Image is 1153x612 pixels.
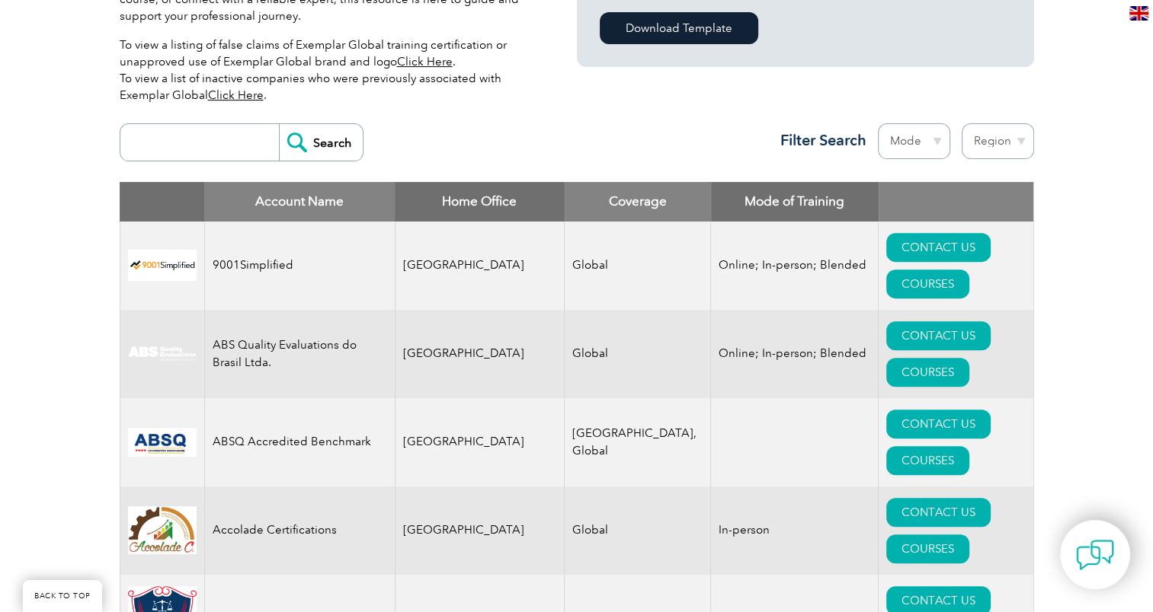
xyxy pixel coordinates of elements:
[395,398,565,486] td: [GEOGRAPHIC_DATA]
[204,182,395,222] th: Account Name: activate to sort column descending
[886,321,991,350] a: CONTACT US
[395,310,565,398] td: [GEOGRAPHIC_DATA]
[204,310,395,398] td: ABS Quality Evaluations do Brasil Ltda.
[395,486,565,575] td: [GEOGRAPHIC_DATA]
[565,222,711,310] td: Global
[565,398,711,486] td: [GEOGRAPHIC_DATA], Global
[565,310,711,398] td: Global
[886,446,969,475] a: COURSES
[886,358,969,387] a: COURSES
[600,12,758,44] a: Download Template
[120,37,531,104] p: To view a listing of false claims of Exemplar Global training certification or unapproved use of ...
[204,398,395,486] td: ABSQ Accredited Benchmark
[879,182,1033,222] th: : activate to sort column ascending
[886,410,991,438] a: CONTACT US
[886,269,969,298] a: COURSES
[395,182,565,222] th: Home Office: activate to sort column ascending
[279,124,363,161] input: Search
[397,55,453,69] a: Click Here
[711,310,879,398] td: Online; In-person; Blended
[771,131,866,150] h3: Filter Search
[565,182,711,222] th: Coverage: activate to sort column ascending
[711,222,879,310] td: Online; In-person; Blended
[565,486,711,575] td: Global
[208,88,264,102] a: Click Here
[128,506,197,554] img: 1a94dd1a-69dd-eb11-bacb-002248159486-logo.jpg
[395,222,565,310] td: [GEOGRAPHIC_DATA]
[23,580,102,612] a: BACK TO TOP
[1129,6,1148,21] img: en
[886,498,991,527] a: CONTACT US
[204,486,395,575] td: Accolade Certifications
[886,233,991,262] a: CONTACT US
[711,182,879,222] th: Mode of Training: activate to sort column ascending
[886,534,969,563] a: COURSES
[204,222,395,310] td: 9001Simplified
[128,346,197,362] img: c92924ac-d9bc-ea11-a814-000d3a79823d-logo.jpg
[1076,536,1114,574] img: contact-chat.png
[128,250,197,281] img: 37c9c059-616f-eb11-a812-002248153038-logo.png
[128,428,197,457] img: cc24547b-a6e0-e911-a812-000d3a795b83-logo.png
[711,486,879,575] td: In-person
